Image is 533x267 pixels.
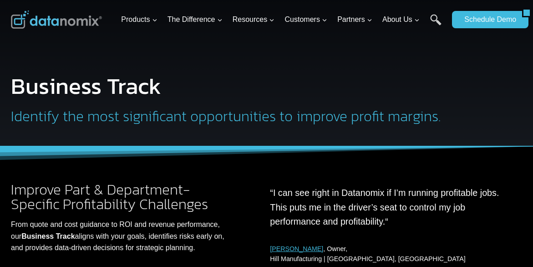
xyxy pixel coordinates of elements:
span: The Difference [168,14,223,26]
span: About Us [382,14,420,26]
a: Search [430,14,442,35]
h1: Business Track [11,75,450,98]
a: [PERSON_NAME] [270,245,323,252]
p: “I can see right in Datanomix if I’m running profitable jobs. This puts me in the driver’s seat t... [270,186,500,229]
span: Products [121,14,157,26]
a: Schedule Demo [452,11,522,28]
strong: Business Track [21,232,75,240]
span: , Owner, [270,245,347,252]
iframe: Chat Widget [487,223,533,267]
nav: Primary Navigation [117,5,447,35]
span: Hill Manufacturing | [GEOGRAPHIC_DATA], [GEOGRAPHIC_DATA] [270,255,465,262]
p: From quote and cost guidance to ROI and revenue performance, our aligns with your goals, identifi... [11,219,234,254]
img: Datanomix [11,10,102,29]
span: Partners [337,14,372,26]
h2: Improve Part & Department-Specific Profitability Challenges [11,182,234,211]
span: Resources [233,14,274,26]
span: Customers [285,14,327,26]
h2: Identify the most significant opportunities to improve profit margins. [11,109,450,123]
